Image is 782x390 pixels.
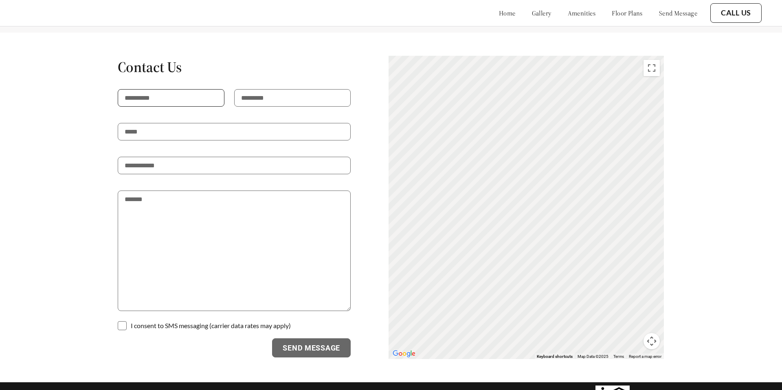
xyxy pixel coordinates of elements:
h1: Contact Us [118,58,351,76]
img: Google [391,348,417,359]
button: Keyboard shortcuts [537,354,573,359]
button: Send Message [272,338,351,358]
a: home [499,9,516,17]
button: Map camera controls [644,333,660,349]
a: Open this area in Google Maps (opens a new window) [391,348,417,359]
button: Toggle fullscreen view [644,60,660,76]
a: Report a map error [629,354,661,359]
a: Terms (opens in new tab) [613,354,624,359]
a: amenities [568,9,596,17]
button: Call Us [710,3,762,23]
a: Call Us [721,9,751,18]
a: gallery [532,9,551,17]
a: send message [659,9,697,17]
span: Map Data ©2025 [578,354,608,359]
a: floor plans [612,9,643,17]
